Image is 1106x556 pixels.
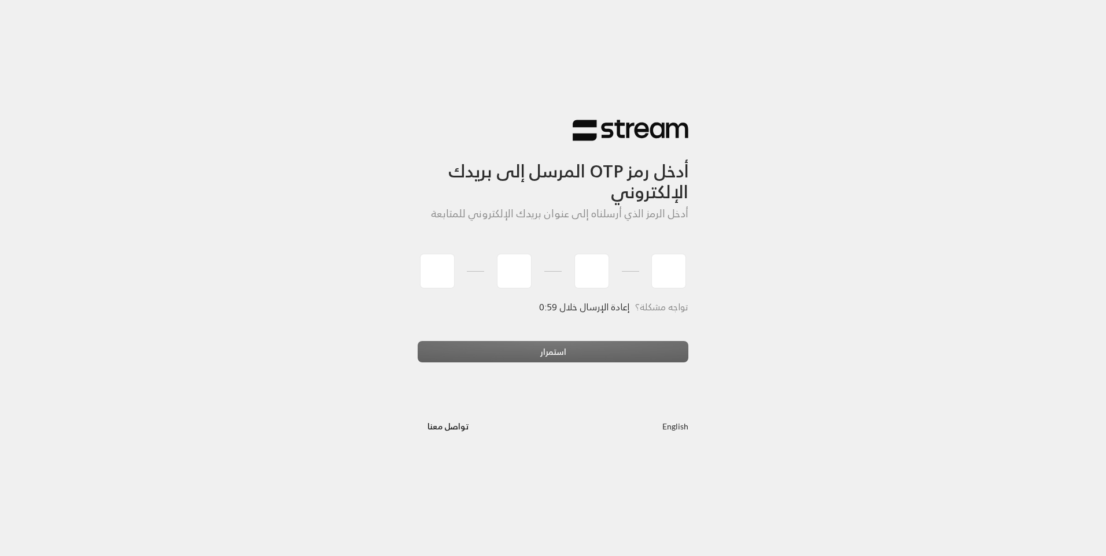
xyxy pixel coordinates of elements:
h3: أدخل رمز OTP المرسل إلى بريدك الإلكتروني [418,142,688,202]
button: تواصل معنا [418,415,478,436]
span: تواجه مشكلة؟ [635,299,688,315]
span: إعادة الإرسال خلال 0:59 [540,299,629,315]
img: Stream Logo [573,119,688,142]
h5: أدخل الرمز الذي أرسلناه إلى عنوان بريدك الإلكتروني للمتابعة [418,207,688,220]
a: English [662,415,688,436]
a: تواصل معنا [418,419,478,433]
